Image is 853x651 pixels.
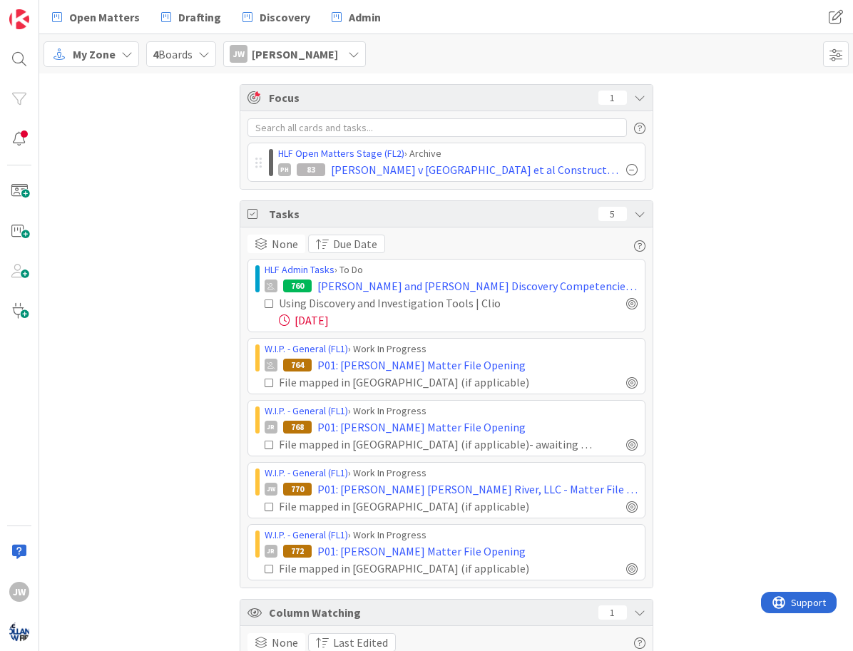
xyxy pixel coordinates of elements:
span: Discovery [260,9,310,26]
a: Discovery [234,4,319,30]
span: P01: [PERSON_NAME] Matter File Opening [317,419,526,436]
a: HLF Admin Tasks [265,263,334,276]
div: File mapped in [GEOGRAPHIC_DATA] (if applicable) [279,560,572,577]
div: JW [9,582,29,602]
div: 764 [283,359,312,371]
div: File mapped in [GEOGRAPHIC_DATA] (if applicable) [279,374,572,391]
div: 83 [297,163,325,176]
span: Due Date [333,235,377,252]
span: P01: [PERSON_NAME] Matter File Opening [317,543,526,560]
div: 1 [598,91,627,105]
span: Last Edited [333,634,388,651]
div: 768 [283,421,312,434]
span: None [272,235,298,252]
div: JR [265,421,277,434]
div: 1 [598,605,627,620]
span: P01: [PERSON_NAME] Matter File Opening [317,357,526,374]
div: › Work In Progress [265,342,638,357]
span: P01: [PERSON_NAME] [PERSON_NAME] River, LLC - Matter File Opening [317,481,638,498]
span: Boards [153,46,193,63]
img: avatar [9,622,29,642]
div: 5 [598,207,627,221]
a: W.I.P. - General (FL1) [265,528,348,541]
span: My Zone [73,46,116,63]
div: › Work In Progress [265,404,638,419]
div: 770 [283,483,312,496]
div: JW [230,45,247,63]
div: › Work In Progress [265,528,638,543]
div: › Work In Progress [265,466,638,481]
input: Search all cards and tasks... [247,118,627,137]
div: › To Do [265,262,638,277]
span: None [272,634,298,651]
div: File mapped in [GEOGRAPHIC_DATA] (if applicable) [279,498,572,515]
a: W.I.P. - General (FL1) [265,342,348,355]
div: PH [278,163,291,176]
a: W.I.P. - General (FL1) [265,466,348,479]
span: [PERSON_NAME] and [PERSON_NAME] Discovery Competencies training (one hour) [317,277,638,294]
span: Column Watching [269,604,591,621]
span: Drafting [178,9,221,26]
div: › Archive [278,146,638,161]
span: [PERSON_NAME] v [GEOGRAPHIC_DATA] et al Construction Defect Cases [331,161,620,178]
div: JW [265,483,277,496]
div: File mapped in [GEOGRAPHIC_DATA] (if applicable)- awaiting to be entered into case [279,436,595,453]
div: 772 [283,545,312,558]
div: JR [265,545,277,558]
span: Tasks [269,205,591,222]
b: 4 [153,47,158,61]
span: [PERSON_NAME] [252,46,338,63]
span: Open Matters [69,9,140,26]
a: W.I.P. - General (FL1) [265,404,348,417]
span: Focus [269,89,587,106]
div: 760 [283,280,312,292]
span: Admin [349,9,381,26]
a: Open Matters [44,4,148,30]
img: Visit kanbanzone.com [9,9,29,29]
div: Using Discovery and Investigation Tools | Clio [279,294,558,312]
button: Due Date [308,235,385,253]
div: [DATE] [279,312,638,329]
span: Support [30,2,65,19]
a: Admin [323,4,389,30]
a: HLF Open Matters Stage (FL2) [278,147,404,160]
a: Drafting [153,4,230,30]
